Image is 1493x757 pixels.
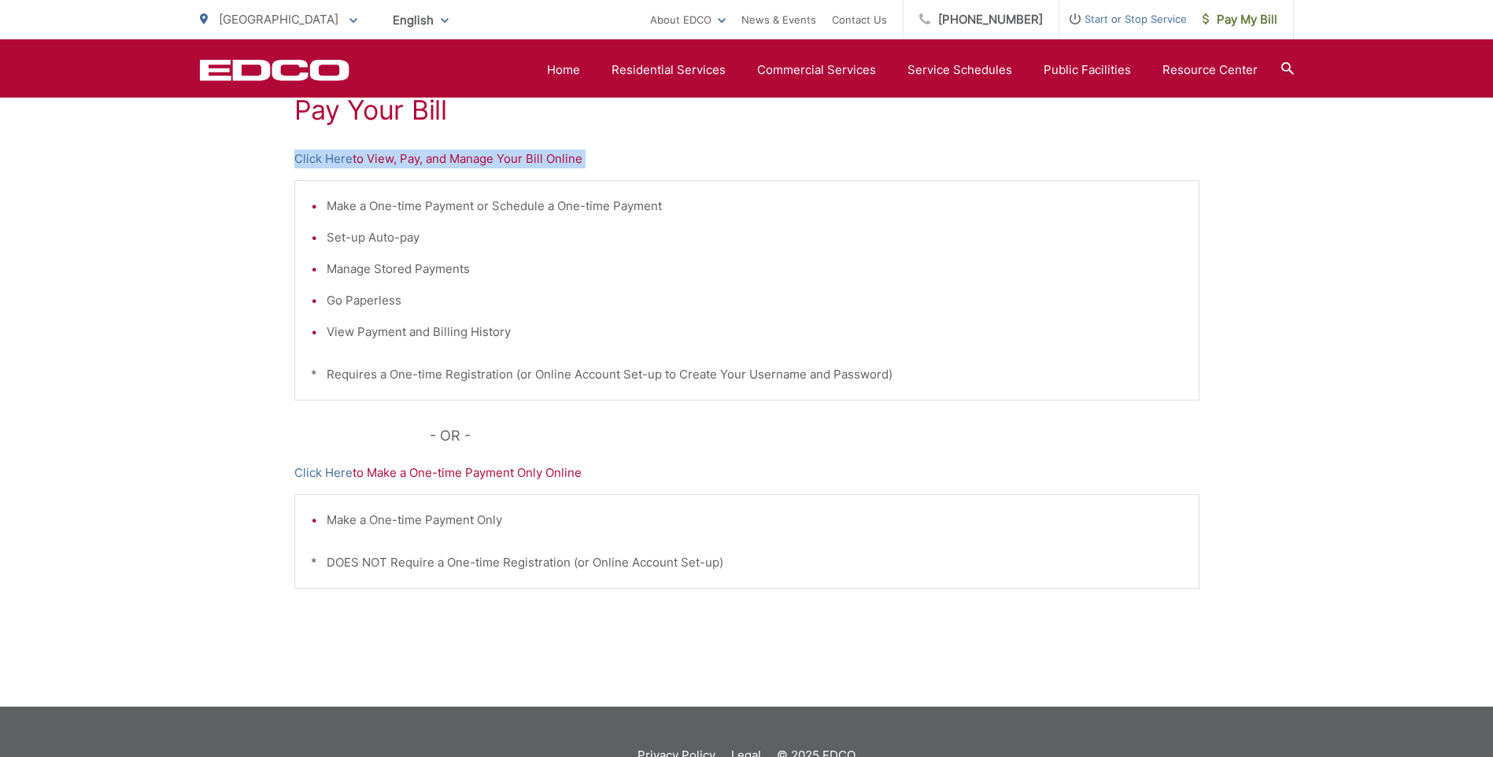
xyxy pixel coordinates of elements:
span: Pay My Bill [1203,10,1277,29]
p: to View, Pay, and Manage Your Bill Online [294,150,1199,168]
li: Set-up Auto-pay [327,228,1183,247]
a: Click Here [294,150,353,168]
li: Make a One-time Payment Only [327,511,1183,530]
li: Make a One-time Payment or Schedule a One-time Payment [327,197,1183,216]
a: About EDCO [650,10,726,29]
a: Home [547,61,580,79]
li: View Payment and Billing History [327,323,1183,342]
p: - OR - [430,424,1199,448]
p: to Make a One-time Payment Only Online [294,463,1199,482]
a: Click Here [294,463,353,482]
a: News & Events [741,10,816,29]
p: * DOES NOT Require a One-time Registration (or Online Account Set-up) [311,553,1183,572]
p: * Requires a One-time Registration (or Online Account Set-up to Create Your Username and Password) [311,365,1183,384]
h1: Pay Your Bill [294,94,1199,126]
a: Contact Us [832,10,887,29]
span: English [381,6,460,34]
a: EDCD logo. Return to the homepage. [200,59,349,81]
span: [GEOGRAPHIC_DATA] [219,12,338,27]
a: Public Facilities [1044,61,1131,79]
li: Go Paperless [327,291,1183,310]
a: Service Schedules [907,61,1012,79]
a: Commercial Services [757,61,876,79]
a: Resource Center [1162,61,1258,79]
a: Residential Services [612,61,726,79]
li: Manage Stored Payments [327,260,1183,279]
